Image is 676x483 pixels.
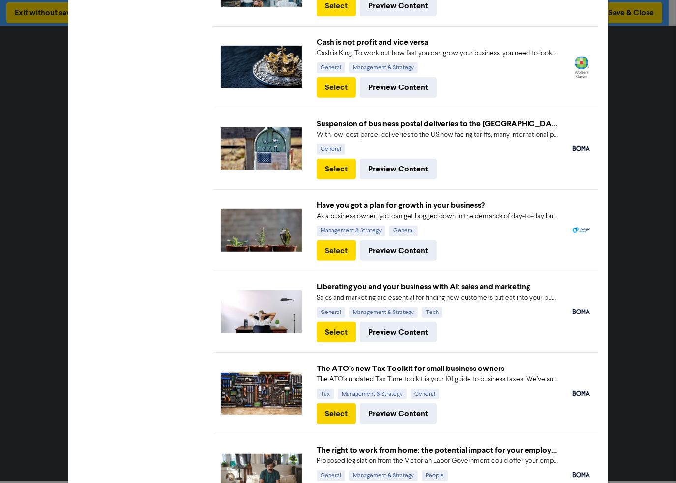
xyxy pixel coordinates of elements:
[317,293,558,303] div: Sales and marketing are essential for finding new customers but eat into your business time. We e...
[317,240,356,261] button: Select
[317,211,558,222] div: As a business owner, you can get bogged down in the demands of day-to-day business. We can help b...
[317,226,385,236] div: Management & Strategy
[317,403,356,424] button: Select
[349,62,418,73] div: Management & Strategy
[317,456,558,466] div: Proposed legislation from the Victorian Labor Government could offer your employees the right to ...
[422,307,442,318] div: Tech
[389,226,418,236] div: General
[573,391,590,396] img: boma
[317,307,345,318] div: General
[349,307,418,318] div: Management & Strategy
[317,36,558,48] div: Cash is not profit and vice versa
[349,470,418,481] div: Management & Strategy
[317,322,356,342] button: Select
[573,146,590,151] img: boma
[573,309,590,314] img: boma
[317,144,345,155] div: General
[317,363,558,374] div: The ATO's new Tax Toolkit for small business owners
[317,281,558,293] div: Liberating you and your business with AI: sales and marketing
[573,227,590,233] img: spotlight
[317,62,345,73] div: General
[317,159,356,179] button: Select
[317,77,356,98] button: Select
[317,470,345,481] div: General
[360,159,437,179] button: Preview Content
[317,48,558,58] div: Cash is King. To work out how fast you can grow your business, you need to look at your projected...
[360,77,437,98] button: Preview Content
[317,444,558,456] div: The right to work from home: the potential impact for your employees and business
[360,322,437,342] button: Preview Content
[317,389,334,399] div: Tax
[573,472,590,477] img: boma
[317,374,558,385] div: The ATO’s updated Tax Time toolkit is your 101 guide to business taxes. We’ve summarised the key ...
[573,56,590,79] img: wolterskluwer
[317,199,558,211] div: Have you got a plan for growth in your business?
[317,118,558,130] div: Suspension of business postal deliveries to the [GEOGRAPHIC_DATA]: what options do you have?
[411,389,439,399] div: General
[360,240,437,261] button: Preview Content
[317,130,558,140] div: With low-cost parcel deliveries to the US now facing tariffs, many international postal services ...
[338,389,407,399] div: Management & Strategy
[360,403,437,424] button: Preview Content
[422,470,448,481] div: People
